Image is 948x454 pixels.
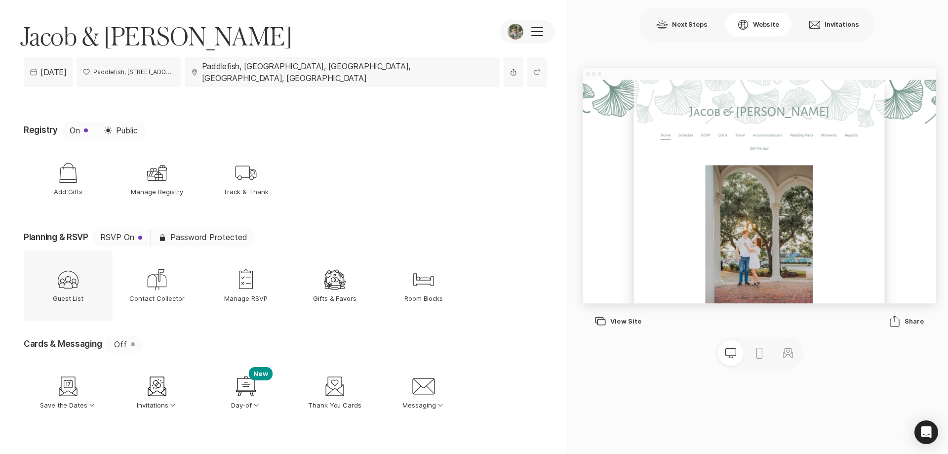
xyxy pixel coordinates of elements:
a: [DATE] [24,57,73,87]
button: Invitations [113,357,201,427]
span: [DATE] [40,66,66,78]
p: Gifts & Favors [313,294,357,303]
a: Gifts & Favors [290,250,379,321]
div: Manage Registry [145,161,169,185]
button: Website [725,13,791,37]
a: Preview website [527,57,547,87]
p: New [249,367,273,380]
a: Get the app [337,128,374,149]
button: RSVP On [92,229,150,247]
div: Open Intercom Messenger [914,420,938,444]
svg: Preview mobile [753,347,765,359]
p: Day-of [231,401,261,410]
a: Manage Registry [113,143,201,213]
div: Manage RSVP [234,268,258,291]
button: Public [96,122,146,139]
a: Add Gifts [24,143,113,213]
a: Paddlefish, [STREET_ADDRESS] [77,57,181,87]
p: Registry [24,124,58,136]
a: Q & A [273,102,291,123]
div: Invitations [145,374,169,398]
p: Room Blocks [404,294,443,303]
button: Off [106,335,143,353]
a: Manage RSVP [201,250,290,321]
span: Password Protected [170,233,247,242]
p: Contact Collector [129,294,184,303]
div: Room Blocks [412,268,435,291]
p: Planning & RSVP [24,232,88,244]
p: Track & Thank [223,187,269,196]
a: Moments [480,102,512,123]
div: Track & Thank [234,161,258,185]
p: Save the Dates [40,401,97,410]
div: Save the Dates [56,374,80,398]
div: Thank You Cards [323,374,347,398]
p: Cards & Messaging [24,338,102,350]
button: Password Protected [150,229,255,247]
p: Paddlefish, 1670 E Buena Vista Dr, Disney Springs, The Landing, Orlando, FL 32830, USA [93,69,175,76]
button: Save the Dates [24,357,113,427]
p: Messaging [402,401,445,410]
a: Contact Collector [113,250,201,321]
a: Thank You Cards [290,357,379,427]
a: Schedule [193,102,223,123]
div: Day-of [234,374,258,398]
a: Registry [528,102,554,123]
a: Wedding Party [418,102,465,123]
a: Paddlefish, [GEOGRAPHIC_DATA], [GEOGRAPHIC_DATA], [GEOGRAPHIC_DATA], [GEOGRAPHIC_DATA] [185,57,499,87]
a: Room Blocks [379,250,468,321]
a: Home [157,102,177,123]
img: Event Photo [508,24,523,40]
p: Manage Registry [131,187,183,196]
button: Invitations [797,13,871,37]
button: NewDay-of [201,357,290,427]
div: Messaging [412,374,435,398]
div: Add Gifts [56,161,80,185]
button: Share event information [504,57,523,87]
p: Thank You Cards [308,401,362,410]
svg: Preview desktop [724,347,736,359]
div: View Site [594,315,641,327]
span: Public [116,126,138,135]
button: Messaging [379,357,468,427]
a: Travel [307,102,327,123]
p: Add Gifts [54,187,83,196]
a: RSVP [239,102,257,123]
a: Guest List [24,250,113,321]
a: Track & Thank [201,143,290,213]
div: Gifts & Favors [323,268,347,291]
p: Invitations [137,401,178,410]
svg: Preview matching stationery [782,347,793,359]
button: Next Steps [644,13,719,37]
span: Jacob & [PERSON_NAME] [20,20,292,53]
div: Guest List [56,268,80,291]
div: Contact Collector [145,268,169,291]
button: On [62,122,96,139]
p: Manage RSVP [224,294,268,303]
a: Accommodations [343,102,402,123]
div: Share [888,315,924,327]
p: Guest List [53,294,84,303]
